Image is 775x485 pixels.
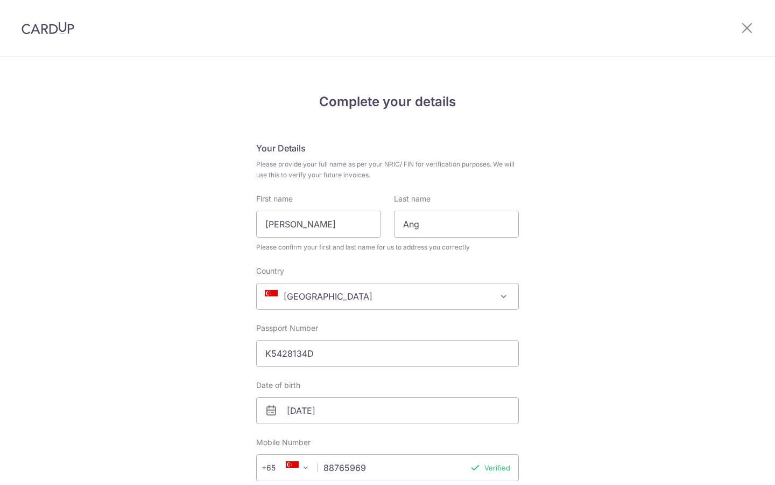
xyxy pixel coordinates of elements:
[394,211,519,238] input: Last name
[256,283,519,310] span: Singapore
[394,193,431,204] label: Last name
[22,22,74,34] img: CardUp
[265,461,291,474] span: +65
[256,340,519,367] input: Passport Number
[256,323,318,334] label: Passport Number
[256,142,519,155] h5: Your Details
[256,159,519,181] span: Please provide your full name as per your NRIC/ FIN for verification purposes. We will use this t...
[256,211,381,238] input: First Name
[256,242,519,253] span: Please confirm your first and last name for us to address you correctly
[256,397,519,424] input: DD/MM/YYYY
[257,283,518,309] span: Singapore
[256,266,284,275] span: translation missing: en.user_details.form.label.country
[262,461,291,474] span: +65
[256,193,293,204] label: First name
[256,92,519,112] h4: Complete your details
[256,437,311,448] label: Mobile Number
[256,380,300,391] label: Date of birth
